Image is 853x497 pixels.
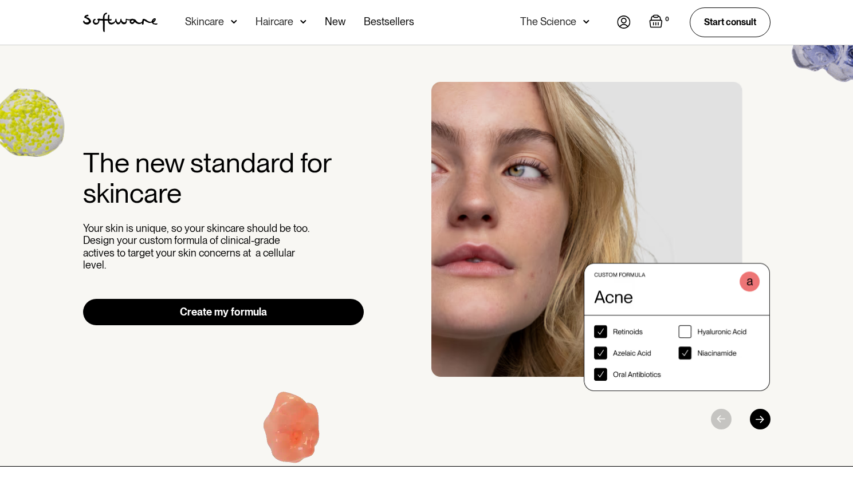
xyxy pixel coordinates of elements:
[520,16,576,27] div: The Science
[255,16,293,27] div: Haircare
[185,16,224,27] div: Skincare
[649,14,671,30] a: Open empty cart
[300,16,306,27] img: arrow down
[750,409,771,429] div: Next slide
[690,7,771,37] a: Start consult
[83,148,364,208] h2: The new standard for skincare
[231,16,237,27] img: arrow down
[83,299,364,325] a: Create my formula
[83,13,158,32] a: home
[83,13,158,32] img: Software Logo
[583,16,589,27] img: arrow down
[663,14,671,25] div: 0
[431,82,771,391] div: 1 / 3
[83,222,312,271] p: Your skin is unique, so your skincare should be too. Design your custom formula of clinical-grade...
